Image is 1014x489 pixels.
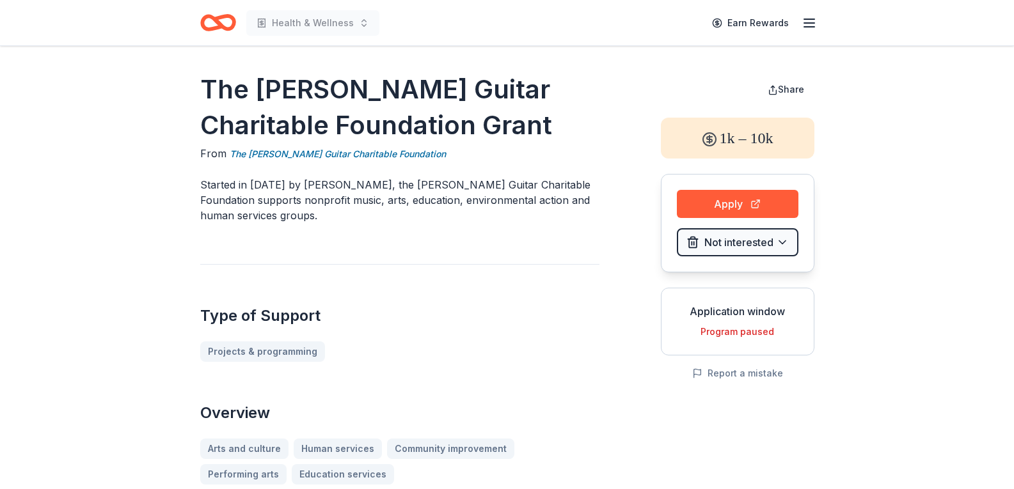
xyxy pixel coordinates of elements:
[677,190,798,218] button: Apply
[246,10,379,36] button: Health & Wellness
[661,118,814,159] div: 1k – 10k
[200,72,599,143] h1: The [PERSON_NAME] Guitar Charitable Foundation Grant
[692,366,783,381] button: Report a mistake
[200,177,599,223] p: Started in [DATE] by [PERSON_NAME], the [PERSON_NAME] Guitar Charitable Foundation supports nonpr...
[200,403,599,423] h2: Overview
[672,304,804,319] div: Application window
[704,12,796,35] a: Earn Rewards
[230,146,446,162] a: The [PERSON_NAME] Guitar Charitable Foundation
[200,306,599,326] h2: Type of Support
[704,234,773,251] span: Not interested
[778,84,804,95] span: Share
[200,341,325,362] a: Projects & programming
[200,8,236,38] a: Home
[200,146,599,162] div: From
[757,77,814,102] button: Share
[677,228,798,256] button: Not interested
[272,15,354,31] span: Health & Wellness
[672,324,804,339] div: Program paused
